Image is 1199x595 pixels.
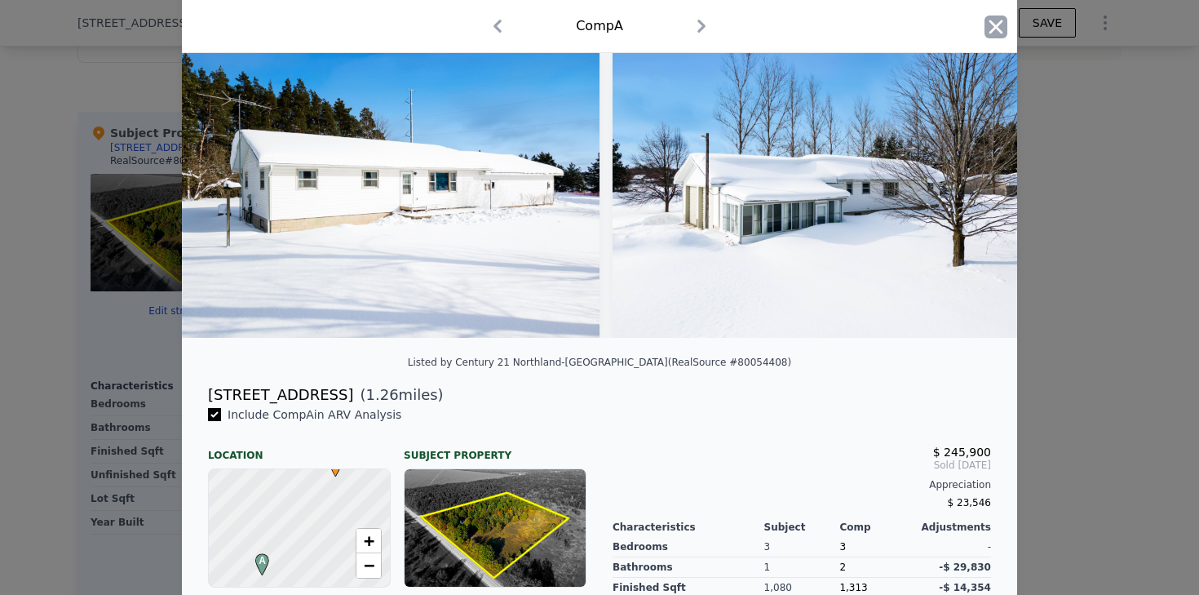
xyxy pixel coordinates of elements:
[764,537,840,557] div: 3
[408,357,791,368] div: Listed by Century 21 Northland-[GEOGRAPHIC_DATA] (RealSource #80054408)
[364,531,374,551] span: +
[613,478,991,491] div: Appreciation
[251,553,273,568] span: A
[366,386,399,403] span: 1.26
[208,384,353,406] div: [STREET_ADDRESS]
[839,582,867,593] span: 1,313
[182,24,599,338] img: Property Img
[404,436,586,462] div: Subject Property
[576,16,623,36] div: Comp A
[764,557,840,578] div: 1
[839,541,846,553] span: 3
[613,557,764,578] div: Bathrooms
[613,537,764,557] div: Bedrooms
[764,521,840,534] div: Subject
[948,497,991,508] span: $ 23,546
[933,446,991,459] span: $ 245,900
[208,436,391,462] div: Location
[939,582,991,593] span: -$ 14,354
[613,24,1030,338] img: Property Img
[915,537,991,557] div: -
[353,384,443,406] span: ( miles)
[839,557,915,578] div: 2
[839,521,915,534] div: Comp
[939,562,991,573] span: -$ 29,830
[613,521,764,534] div: Characteristics
[356,529,381,553] a: Zoom in
[364,555,374,575] span: −
[221,408,408,421] span: Include Comp A in ARV Analysis
[613,459,991,472] span: Sold [DATE]
[251,553,261,563] div: A
[915,521,991,534] div: Adjustments
[356,553,381,578] a: Zoom out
